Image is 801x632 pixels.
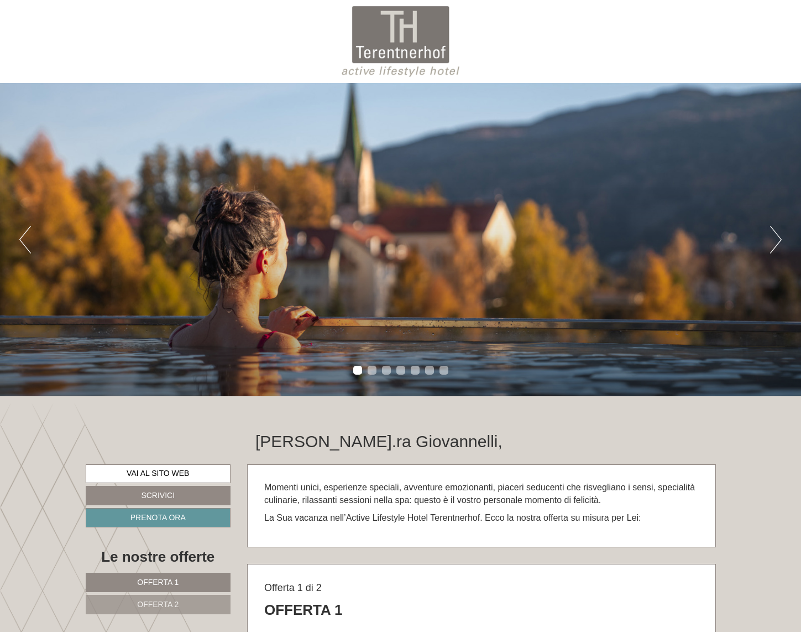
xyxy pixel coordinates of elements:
[86,464,231,483] a: Vai al sito web
[86,486,231,505] a: Scrivici
[19,226,31,253] button: Previous
[770,226,782,253] button: Next
[264,512,699,525] p: La Sua vacanza nell’Active Lifestyle Hotel Terentnerhof. Ecco la nostra offerta su misura per Lei:
[264,481,699,507] p: Momenti unici, esperienze speciali, avventure emozionanti, piaceri seducenti che risvegliano i se...
[264,582,322,593] span: Offerta 1 di 2
[86,508,231,527] a: Prenota ora
[264,600,343,620] div: Offerta 1
[255,432,502,450] h1: [PERSON_NAME].ra Giovannelli,
[137,578,179,587] span: Offerta 1
[86,547,231,567] div: Le nostre offerte
[137,600,179,609] span: Offerta 2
